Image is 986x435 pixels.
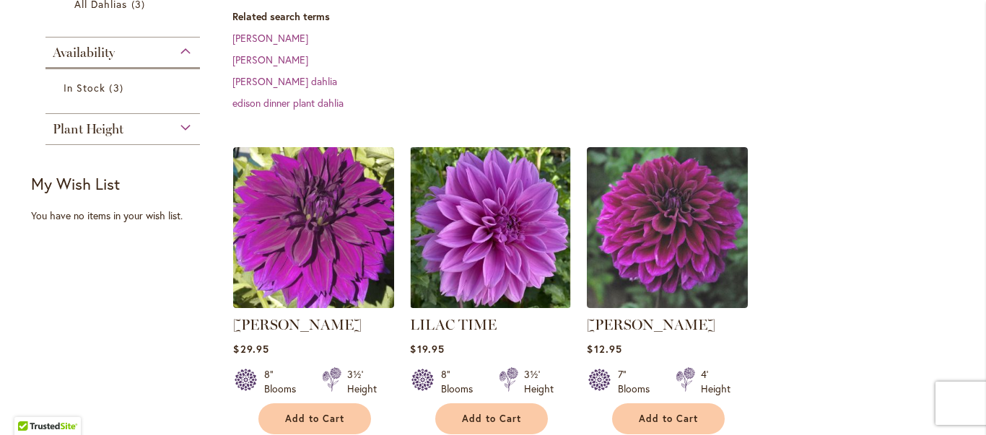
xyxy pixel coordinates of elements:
a: [PERSON_NAME] [233,316,362,333]
div: 8" Blooms [264,367,305,396]
span: $29.95 [233,342,269,356]
span: $12.95 [587,342,621,356]
span: Add to Cart [639,413,698,425]
span: 3 [109,80,126,95]
span: Add to Cart [462,413,521,425]
strong: My Wish List [31,173,120,194]
span: In Stock [64,81,105,95]
a: [PERSON_NAME] [232,53,308,66]
div: 3½' Height [347,367,377,396]
div: 3½' Height [524,367,554,396]
button: Add to Cart [258,403,371,434]
iframe: Launch Accessibility Center [11,384,51,424]
a: Thomas Edison [233,297,394,311]
span: Add to Cart [285,413,344,425]
a: [PERSON_NAME] [587,316,715,333]
dt: Related search terms [232,9,955,24]
div: You have no items in your wish list. [31,208,224,223]
a: Einstein [587,297,748,311]
span: Plant Height [53,121,123,137]
button: Add to Cart [435,403,548,434]
img: Einstein [587,147,748,308]
div: 8" Blooms [441,367,481,396]
div: 4' Height [701,367,730,396]
a: LILAC TIME [410,316,497,333]
img: Lilac Time [410,147,571,308]
a: [PERSON_NAME] dahlia [232,74,337,88]
a: Lilac Time [410,297,571,311]
div: 7" Blooms [618,367,658,396]
a: In Stock 3 [64,80,186,95]
a: [PERSON_NAME] [232,31,308,45]
img: Thomas Edison [233,147,394,308]
a: edison dinner plant dahlia [232,96,344,110]
button: Add to Cart [612,403,725,434]
span: $19.95 [410,342,444,356]
span: Availability [53,45,115,61]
